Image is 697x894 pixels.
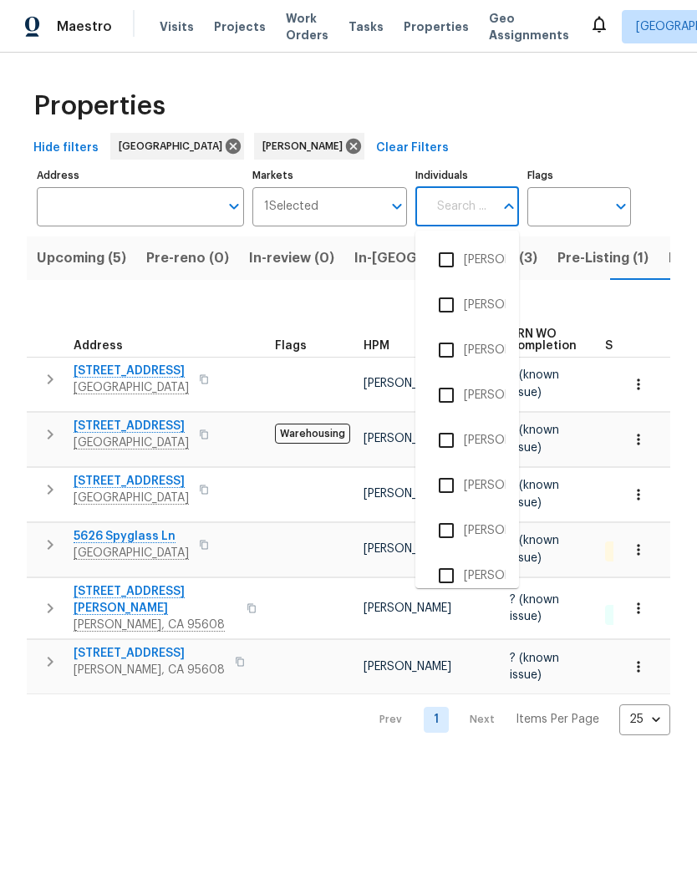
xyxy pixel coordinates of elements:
[404,18,469,35] span: Properties
[74,340,123,352] span: Address
[110,133,244,160] div: [GEOGRAPHIC_DATA]
[364,340,389,352] span: HPM
[369,133,455,164] button: Clear Filters
[429,242,506,277] li: [PERSON_NAME]
[364,543,451,555] span: [PERSON_NAME]
[516,711,599,728] p: Items Per Page
[605,340,659,352] span: Summary
[527,170,631,180] label: Flags
[607,608,655,622] span: 2 Done
[557,246,649,270] span: Pre-Listing (1)
[429,513,506,548] li: [PERSON_NAME]
[510,480,559,508] span: ? (known issue)
[254,133,364,160] div: [PERSON_NAME]
[376,138,449,159] span: Clear Filters
[609,195,633,218] button: Open
[57,18,112,35] span: Maestro
[27,133,105,164] button: Hide filters
[429,333,506,368] li: [PERSON_NAME]
[489,10,569,43] span: Geo Assignments
[37,170,244,180] label: Address
[74,645,225,662] span: [STREET_ADDRESS]
[37,246,126,270] span: Upcoming (5)
[262,138,349,155] span: [PERSON_NAME]
[364,704,670,735] nav: Pagination Navigation
[354,246,537,270] span: In-[GEOGRAPHIC_DATA] (3)
[510,424,559,453] span: ? (known issue)
[160,18,194,35] span: Visits
[275,424,350,444] span: Warehousing
[510,328,577,352] span: BRN WO completion
[619,698,670,741] div: 25
[429,423,506,458] li: [PERSON_NAME]
[214,18,266,35] span: Projects
[222,195,246,218] button: Open
[497,195,521,218] button: Close
[429,558,506,593] li: [PERSON_NAME]
[348,21,384,33] span: Tasks
[424,707,449,733] a: Goto page 1
[146,246,229,270] span: Pre-reno (0)
[364,488,451,500] span: [PERSON_NAME]
[364,602,451,614] span: [PERSON_NAME]
[510,653,559,681] span: ? (known issue)
[510,594,559,622] span: ? (known issue)
[429,468,506,503] li: [PERSON_NAME]
[33,138,99,159] span: Hide filters
[510,535,559,563] span: ? (known issue)
[429,287,506,323] li: [PERSON_NAME]
[364,433,451,444] span: [PERSON_NAME]
[286,10,328,43] span: Work Orders
[607,545,643,559] span: 1 QC
[119,138,229,155] span: [GEOGRAPHIC_DATA]
[385,195,409,218] button: Open
[364,661,451,673] span: [PERSON_NAME]
[74,662,225,678] span: [PERSON_NAME], CA 95608
[275,340,307,352] span: Flags
[415,170,519,180] label: Individuals
[429,378,506,413] li: [PERSON_NAME]
[33,98,165,114] span: Properties
[510,369,559,398] span: ? (known issue)
[427,187,494,226] input: Search ...
[264,200,318,214] span: 1 Selected
[252,170,408,180] label: Markets
[364,378,451,389] span: [PERSON_NAME]
[249,246,334,270] span: In-review (0)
